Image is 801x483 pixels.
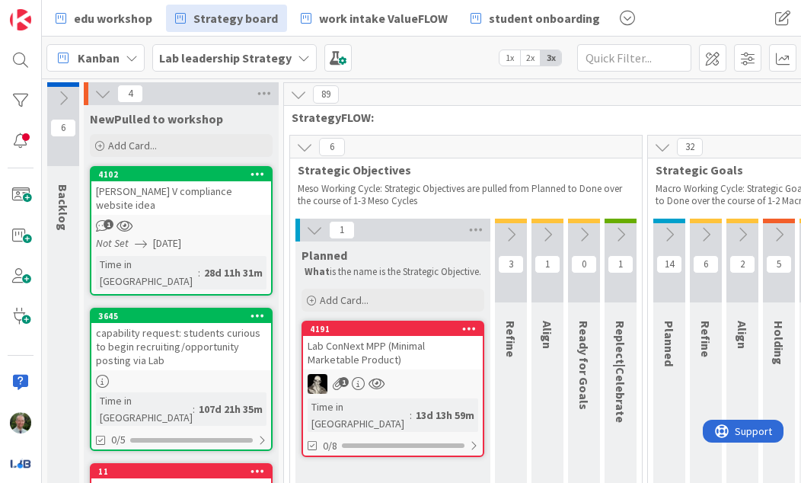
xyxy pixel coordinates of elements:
div: 3645 [98,311,271,321]
div: 13d 13h 59m [412,407,478,424]
span: [DATE] [153,235,181,251]
div: Time in [GEOGRAPHIC_DATA] [96,256,198,289]
a: student onboarding [461,5,609,32]
span: Planned [302,248,347,263]
span: 6 [319,138,345,156]
span: : [410,407,412,424]
div: Time in [GEOGRAPHIC_DATA] [308,398,410,432]
span: 32 [677,138,703,156]
p: is the name is the Strategic Objective. [305,266,481,278]
a: edu workshop [46,5,161,32]
span: Holding [771,321,787,365]
div: 107d 21h 35m [195,401,266,417]
span: : [193,401,195,417]
span: 14 [656,255,682,273]
span: Align [735,321,750,349]
span: Ready for Goals [576,321,592,410]
div: 4102[PERSON_NAME] V compliance website idea [91,168,271,215]
span: Strategy board [193,9,278,27]
span: Backlog [56,184,71,231]
div: 4191Lab ConNext MPP (Minimal Marketable Product) [303,322,483,369]
img: SH [10,412,31,433]
span: Add Card... [108,139,157,152]
span: 1 [339,377,349,387]
span: 0 [571,255,597,273]
span: Kanban [78,49,120,67]
img: WS [308,374,327,394]
span: Add Card... [320,293,369,307]
input: Quick Filter... [577,44,691,72]
span: 89 [313,85,339,104]
div: capability request: students curious to begin recruiting/opportunity posting via Lab [91,323,271,370]
span: Replect|Celebrate [613,321,628,423]
div: 3645 [91,309,271,323]
img: Visit kanbanzone.com [10,9,31,30]
span: 1x [499,50,520,66]
span: 4 [117,85,143,103]
span: : [198,264,200,281]
div: 4102 [91,168,271,181]
span: 5 [766,255,792,273]
div: WS [303,374,483,394]
span: 6 [50,119,76,137]
span: 3x [541,50,561,66]
div: Time in [GEOGRAPHIC_DATA] [96,392,193,426]
span: Align [540,321,555,349]
div: 4102 [98,169,271,180]
span: 1 [535,255,560,273]
div: Lab ConNext MPP (Minimal Marketable Product) [303,336,483,369]
span: NewPulled to workshop [90,111,223,126]
span: Support [32,2,69,21]
strong: What [305,265,330,278]
span: 1 [104,219,113,229]
span: 2x [520,50,541,66]
span: edu workshop [74,9,152,27]
span: Planned [662,321,677,366]
span: student onboarding [489,9,600,27]
span: Refine [503,321,519,357]
span: 0/8 [323,438,337,454]
span: 3 [498,255,524,273]
span: Refine [698,321,713,357]
a: Strategy board [166,5,287,32]
span: 2 [729,255,755,273]
span: 6 [693,255,719,273]
span: 1 [608,255,633,273]
i: Not Set [96,236,129,250]
span: work intake ValueFLOW [319,9,448,27]
div: 4191 [303,322,483,336]
div: 4191 [310,324,483,334]
b: Lab leadership Strategy [159,50,292,66]
p: Meso Working Cycle: Strategic Objectives are pulled from Planned to Done over the course of 1-3 M... [298,183,634,208]
span: 0/5 [111,432,126,448]
span: Strategic Objectives [298,162,623,178]
div: 11 [91,465,271,478]
span: 1 [329,221,355,239]
div: 11 [98,466,271,477]
div: 3645capability request: students curious to begin recruiting/opportunity posting via Lab [91,309,271,370]
div: 28d 11h 31m [200,264,266,281]
a: work intake ValueFLOW [292,5,457,32]
img: avatar [10,453,31,474]
div: [PERSON_NAME] V compliance website idea [91,181,271,215]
